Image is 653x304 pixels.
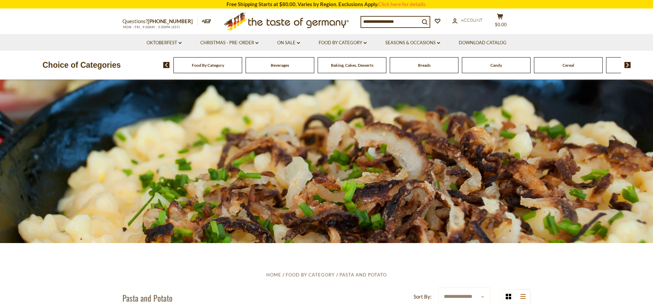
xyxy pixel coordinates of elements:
button: $0.00 [490,13,510,30]
a: Download Catalog [459,39,506,47]
a: Home [266,272,281,277]
img: previous arrow [163,62,170,68]
a: On Sale [277,39,300,47]
h1: Pasta and Potato [122,293,172,303]
a: Breads [418,63,431,68]
span: MON - FRI, 9:00AM - 5:00PM (EST) [122,25,180,29]
a: Account [452,17,483,24]
label: Sort By: [414,292,432,301]
a: [PHONE_NUMBER] [148,18,193,24]
a: Baking, Cakes, Desserts [331,63,373,68]
a: Cereal [563,63,574,68]
a: Food By Category [286,272,335,277]
a: Candy [490,63,502,68]
img: next arrow [624,62,631,68]
a: Pasta and Potato [339,272,387,277]
a: Christmas - PRE-ORDER [200,39,258,47]
span: $0.00 [495,22,507,27]
a: Food By Category [319,39,367,47]
a: Beverages [271,63,289,68]
a: Seasons & Occasions [385,39,440,47]
a: Click here for details. [378,1,426,7]
a: Oktoberfest [147,39,182,47]
p: Questions? [122,17,198,26]
a: Food By Category [192,63,224,68]
span: Account [461,17,483,23]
